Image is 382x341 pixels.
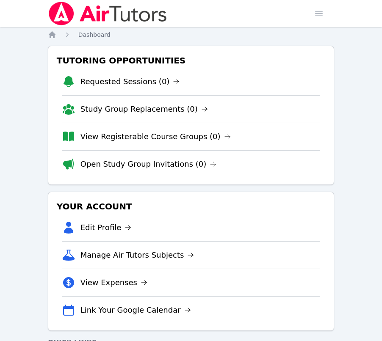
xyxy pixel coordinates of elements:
[80,76,180,88] a: Requested Sessions (0)
[80,249,194,261] a: Manage Air Tutors Subjects
[80,131,231,143] a: View Registerable Course Groups (0)
[80,103,208,115] a: Study Group Replacements (0)
[80,304,191,316] a: Link Your Google Calendar
[78,31,111,38] span: Dashboard
[55,53,327,68] h3: Tutoring Opportunities
[48,30,335,39] nav: Breadcrumb
[78,30,111,39] a: Dashboard
[80,158,217,170] a: Open Study Group Invitations (0)
[80,222,132,234] a: Edit Profile
[80,277,147,289] a: View Expenses
[48,2,168,25] img: Air Tutors
[55,199,327,214] h3: Your Account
